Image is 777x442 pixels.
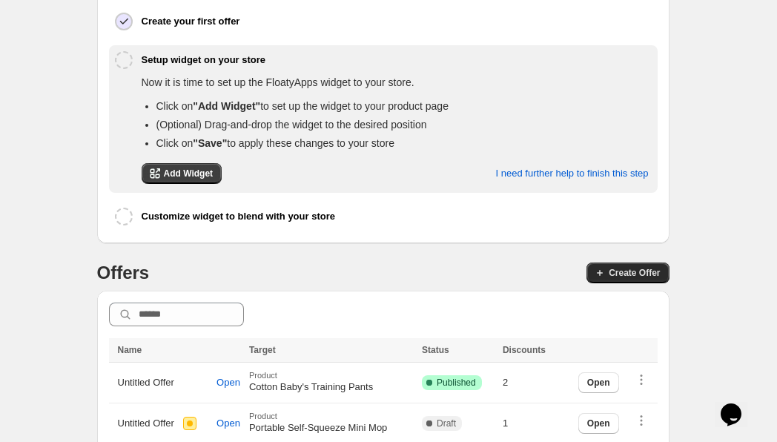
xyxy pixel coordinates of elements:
span: Create Offer [609,267,660,279]
span: Draft [437,418,456,429]
strong: "Add Widget" [193,100,260,112]
span: Open [587,377,610,389]
button: Create Offer [586,263,669,283]
span: Untitled Offer [118,375,174,390]
span: Click on to set up the widget to your product page [156,100,449,112]
span: Add Widget [164,168,214,179]
span: Portable Self-Squeeze Mini Mop [249,422,387,433]
h6: Customize widget to blend with your store [142,209,335,224]
button: I need further help to finish this step [487,158,658,189]
th: Target [245,338,417,363]
h6: Setup widget on your store [142,53,266,67]
span: Click on to apply these changes to your store [156,137,394,149]
button: Open [208,411,249,436]
button: Customize widget to blend with your store [142,202,652,231]
span: Untitled Offer [118,416,174,431]
button: Create your first offer [142,7,652,36]
strong: "Save" [193,137,227,149]
span: Product [249,412,413,420]
h6: Create your first offer [142,14,240,29]
span: Open [216,418,240,429]
button: Setup widget on your store [142,45,652,75]
span: I need further help to finish this step [496,168,649,179]
span: Published [437,377,476,389]
th: Name [109,338,245,363]
th: Discounts [498,338,559,363]
a: Add Widget [142,163,222,184]
span: Open [216,377,240,389]
button: Open [208,370,249,395]
h4: Offers [97,261,150,285]
iframe: chat widget [715,383,762,427]
span: (Optional) Drag-and-drop the widget to the desired position [156,119,427,131]
button: Open [578,372,619,393]
span: Product [249,371,413,380]
th: Status [417,338,498,363]
p: Now it is time to set up the FloatyApps widget to your store. [142,75,649,90]
button: Open [578,413,619,434]
span: Cotton Baby's Training Pants [249,381,373,392]
span: Open [587,418,610,429]
td: 2 [498,363,559,403]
